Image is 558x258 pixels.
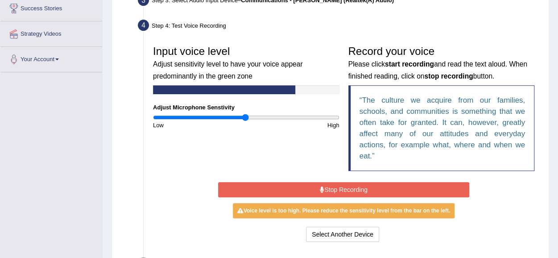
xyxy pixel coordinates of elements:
[348,60,527,79] small: Please click and read the text aloud. When finished reading, click on button.
[153,46,339,81] h3: Input voice level
[134,17,545,37] div: Step 4: Test Voice Recording
[218,182,469,197] button: Stop Recording
[246,121,344,129] div: High
[306,227,379,242] button: Select Another Device
[233,203,455,218] div: Voice level is too high. Please reduce the sensitivity level from the bar on the left.
[348,46,535,81] h3: Record your voice
[153,103,235,112] label: Adjust Microphone Senstivity
[0,47,102,69] a: Your Account
[424,72,473,80] b: stop recording
[385,60,434,68] b: start recording
[153,60,302,79] small: Adjust sensitivity level to have your voice appear predominantly in the green zone
[360,96,525,160] q: The culture we acquire from our families, schools, and communities is something that we often tak...
[0,21,102,44] a: Strategy Videos
[149,121,246,129] div: Low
